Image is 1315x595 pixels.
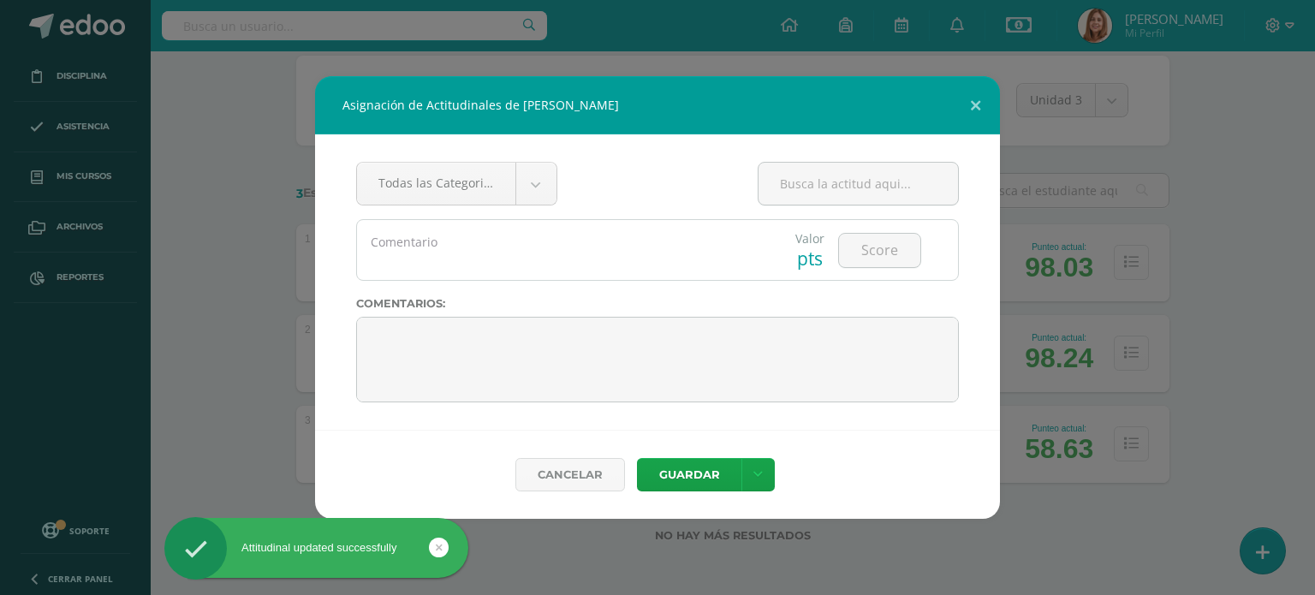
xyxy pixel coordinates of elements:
[357,163,556,205] a: Todas las Categorias
[795,230,824,247] div: Valor
[637,458,741,491] button: Guardar
[951,76,1000,134] button: Close (Esc)
[515,458,625,491] a: Cancelar
[356,297,959,310] label: Comentarios:
[315,76,1000,134] div: Asignación de Actitudinales de [PERSON_NAME]
[759,163,958,205] input: Busca la actitud aqui...
[164,540,468,556] div: Attitudinal updated successfully
[378,163,494,203] span: Todas las Categorias
[839,234,920,267] input: Score
[371,234,744,251] div: Comentario
[795,247,824,271] div: pts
